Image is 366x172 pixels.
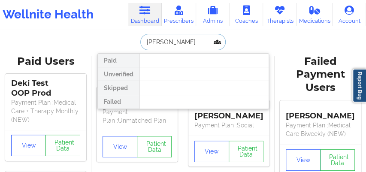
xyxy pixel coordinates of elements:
button: Patient Data [45,135,80,156]
a: Medications [296,3,333,26]
button: Patient Data [229,141,263,162]
p: Payment Plan : Medical Care Biweekly (NEW) [286,121,355,138]
div: Paid Users [6,55,85,68]
div: [PERSON_NAME] [286,105,355,121]
button: Patient Data [137,136,172,157]
a: Report Bug [352,69,366,103]
div: Unverified [98,67,139,81]
button: View [194,141,229,162]
p: Payment Plan : Social [194,121,263,130]
button: Patient Data [320,149,355,171]
div: Failed Payment Users [281,55,360,95]
p: Payment Plan : Unmatched Plan [103,108,172,125]
a: Dashboard [128,3,162,26]
div: Deki Test OOP Prod [11,78,80,98]
p: Payment Plan : Medical Care + Therapy Monthly (NEW) [11,98,80,124]
button: View [11,135,46,156]
a: Admins [196,3,230,26]
a: Coaches [230,3,263,26]
div: Skipped [98,81,139,95]
button: View [286,149,321,171]
div: [PERSON_NAME] [194,105,263,121]
div: Paid [98,54,139,67]
a: Therapists [263,3,296,26]
a: Account [333,3,366,26]
button: View [103,136,137,157]
div: Failed [98,95,139,109]
a: Prescribers [162,3,196,26]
